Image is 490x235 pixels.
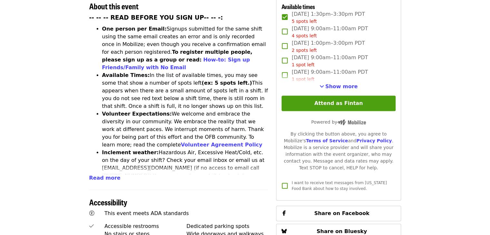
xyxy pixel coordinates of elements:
[102,149,159,155] strong: Inclement weather:
[102,110,269,149] li: We welcome and embrace the diversity in our community. We embrace the reality that we work at dif...
[292,10,365,25] span: [DATE] 1:30pm–3:30pm PDT
[102,49,253,63] strong: To register multiple people, please sign up as a group or read:
[282,2,315,11] span: Available times
[276,206,401,221] button: Share on Facebook
[292,48,317,53] span: 2 spots left
[102,72,150,78] strong: Available Times:
[320,83,358,90] button: See more timeslots
[306,138,348,143] a: Terms of Service
[292,25,368,39] span: [DATE] 9:00am–11:00am PDT
[102,25,269,71] li: Signups submitted for the same shift using the same email creates an error and is only recorded o...
[102,26,167,32] strong: One person per Email:
[356,138,392,143] a: Privacy Policy
[292,62,314,67] span: 1 spot left
[102,57,250,70] a: How-to: Sign up Friends/Family with No Email
[104,210,189,216] span: This event meets ADA standards
[337,119,366,125] img: Powered by Mobilize
[202,80,252,86] strong: (ex: 5 spots left.)
[317,228,367,234] span: Share on Bluesky
[187,222,269,230] div: Dedicated parking spots
[325,83,358,89] span: Show more
[89,196,127,208] span: Accessibility
[292,39,365,54] span: [DATE] 1:00pm–3:00pm PDT
[89,175,120,181] span: Read more
[292,33,317,38] span: 4 spots left
[181,142,262,148] a: Volunteer Agreement Policy
[292,181,387,191] span: I want to receive text messages from [US_STATE] Food Bank about how to stay involved.
[282,131,395,171] div: By clicking the button above, you agree to Mobilize's and . Mobilize is a service provider and wi...
[102,111,172,117] strong: Volunteer Expectations:
[292,54,368,68] span: [DATE] 9:00am–11:00am PDT
[102,71,269,110] li: In the list of available times, you may see some that show a number of spots left This appears wh...
[314,210,369,216] span: Share on Facebook
[89,0,139,12] span: About this event
[292,68,368,83] span: [DATE] 9:00am–11:00am PDT
[282,96,395,111] button: Attend as Fintan
[292,19,317,24] span: 5 spots left
[102,149,269,187] li: Hazardous Air, Excessive Heat/Cold, etc. on the day of your shift? Check your email inbox or emai...
[104,222,187,230] div: Accessible restrooms
[292,77,314,82] span: 1 spot left
[89,14,223,21] strong: -- -- -- READ BEFORE YOU SIGN UP-- -- -:
[89,223,94,229] i: check icon
[89,174,120,182] button: Read more
[89,210,94,216] i: universal-access icon
[311,119,366,125] span: Powered by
